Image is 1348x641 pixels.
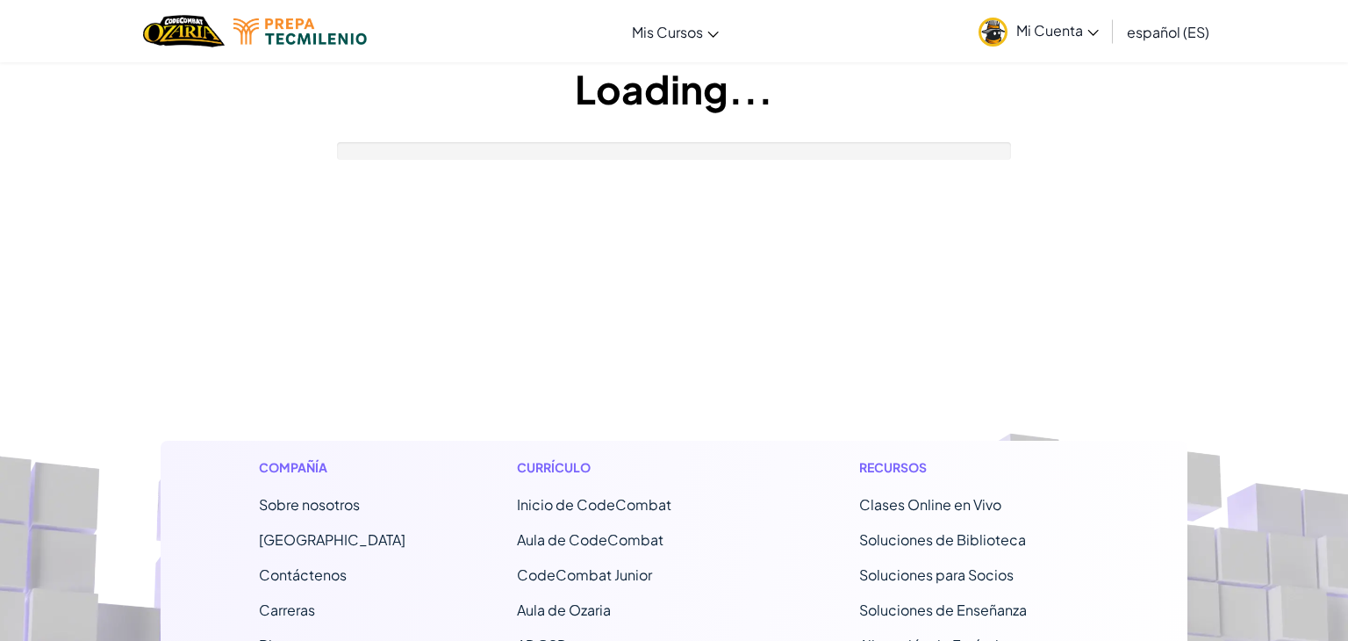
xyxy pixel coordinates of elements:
a: Mi Cuenta [970,4,1108,59]
a: Aula de Ozaria [517,601,611,619]
a: Aula de CodeCombat [517,530,663,549]
a: Carreras [259,601,315,619]
span: Inicio de CodeCombat [517,495,671,514]
a: Ozaria by CodeCombat logo [143,13,225,49]
span: Mi Cuenta [1016,21,1099,40]
a: Soluciones para Socios [859,565,1014,584]
h1: Currículo [517,458,748,477]
img: avatar [979,18,1007,47]
a: Mis Cursos [623,8,728,55]
h1: Compañía [259,458,405,477]
span: Contáctenos [259,565,347,584]
a: Soluciones de Enseñanza [859,601,1027,619]
span: español (ES) [1127,23,1209,41]
a: Clases Online en Vivo [859,495,1001,514]
a: Sobre nosotros [259,495,360,514]
img: Tecmilenio logo [233,18,367,45]
a: CodeCombat Junior [517,565,652,584]
a: español (ES) [1118,8,1218,55]
span: Mis Cursos [632,23,703,41]
img: Home [143,13,225,49]
a: Soluciones de Biblioteca [859,530,1026,549]
h1: Recursos [859,458,1090,477]
a: [GEOGRAPHIC_DATA] [259,530,405,549]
